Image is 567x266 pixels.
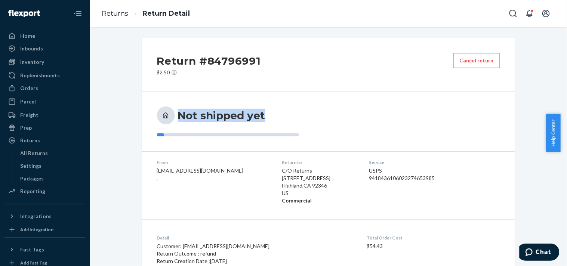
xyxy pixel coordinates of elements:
[8,10,40,17] img: Flexport logo
[4,225,85,234] a: Add Integration
[4,43,85,55] a: Inbounds
[20,32,35,40] div: Home
[157,250,367,257] p: Return Outcome : refund
[21,175,44,182] div: Packages
[157,235,367,241] dt: Detail
[17,173,86,185] a: Packages
[4,244,85,256] button: Fast Tags
[4,96,85,108] a: Parcel
[4,69,85,81] a: Replenishments
[17,160,86,172] a: Settings
[4,134,85,146] a: Returns
[4,109,85,121] a: Freight
[157,159,270,166] dt: From
[20,246,44,253] div: Fast Tags
[20,188,45,195] div: Reporting
[17,147,86,159] a: All Returns
[546,114,561,152] button: Help Center
[4,82,85,94] a: Orders
[20,84,38,92] div: Orders
[282,197,312,204] strong: Commercial
[369,159,462,166] dt: Service
[4,30,85,42] a: Home
[522,6,537,21] button: Open notifications
[20,260,47,266] div: Add Fast Tag
[20,124,32,132] div: Prep
[282,174,357,182] p: [STREET_ADDRESS]
[369,174,462,182] div: 9418436106023274653985
[367,235,500,265] div: $54.43
[20,58,44,66] div: Inventory
[157,69,261,76] p: $2.50
[157,167,244,181] span: [EMAIL_ADDRESS][DOMAIN_NAME] ,
[282,159,357,166] dt: Return to
[4,56,85,68] a: Inventory
[453,53,500,68] button: Cancel return
[20,72,60,79] div: Replenishments
[20,45,43,52] div: Inbounds
[157,242,367,250] p: Customer: [EMAIL_ADDRESS][DOMAIN_NAME]
[4,185,85,197] a: Reporting
[157,53,261,69] h2: Return #84796991
[20,98,36,105] div: Parcel
[70,6,85,21] button: Close Navigation
[539,6,554,21] button: Open account menu
[506,6,521,21] button: Open Search Box
[21,162,42,170] div: Settings
[21,149,48,157] div: All Returns
[282,182,357,189] p: Highland , CA 92346
[20,213,52,220] div: Integrations
[4,210,85,222] button: Integrations
[4,122,85,134] a: Prep
[142,9,190,18] a: Return Detail
[20,111,38,119] div: Freight
[178,109,265,122] h3: Not shipped yet
[20,137,40,144] div: Returns
[102,9,128,18] a: Returns
[282,189,357,197] p: US
[520,244,560,262] iframe: Opens a widget where you can chat to one of our agents
[157,257,367,265] p: Return Creation Date : [DATE]
[367,235,500,241] dt: Total Order Cost
[282,167,357,174] p: C/O Returns
[20,226,53,233] div: Add Integration
[96,3,196,25] ol: breadcrumbs
[369,167,382,174] span: USPS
